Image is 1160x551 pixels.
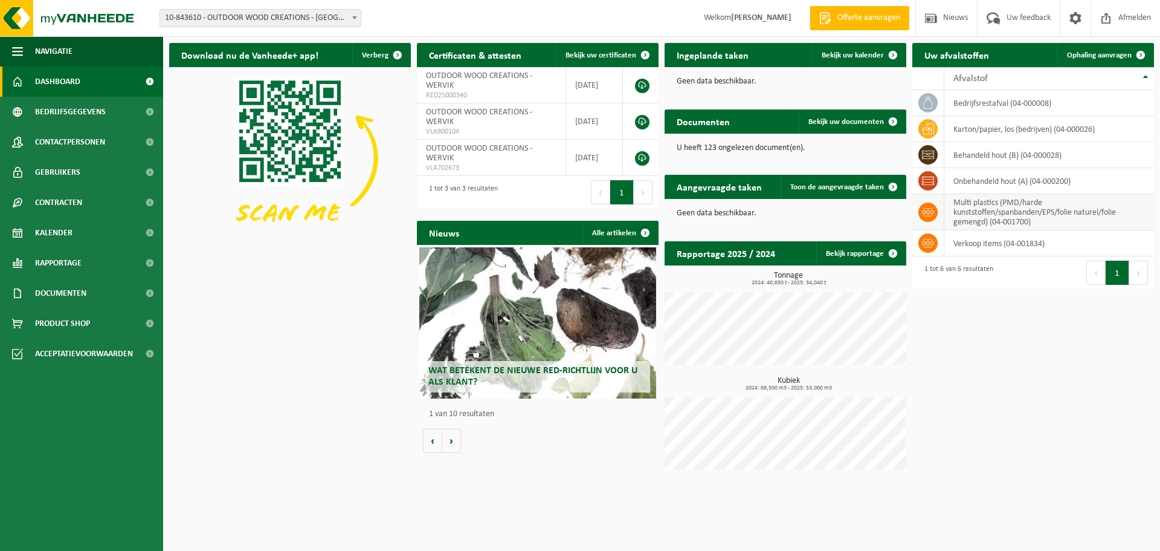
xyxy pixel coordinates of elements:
[35,187,82,218] span: Contracten
[35,36,72,67] span: Navigatie
[352,43,410,67] button: Verberg
[556,43,657,67] a: Bekijk uw certificaten
[808,118,884,126] span: Bekijk uw documenten
[944,194,1154,230] td: multi plastics (PMD/harde kunststoffen/spanbanden/EPS/folie naturel/folie gemengd) (04-001700)
[634,180,652,204] button: Next
[419,247,656,399] a: Wat betekent de nieuwe RED-richtlijn voor u als klant?
[423,179,498,206] div: 1 tot 3 van 3 resultaten
[912,43,1001,67] h2: Uw afvalstoffen
[677,77,894,86] p: Geen data beschikbaar.
[944,230,1154,256] td: verkoop items (04-001834)
[671,377,906,391] h3: Kubiek
[566,103,623,140] td: [DATE]
[810,6,909,30] a: Offerte aanvragen
[35,248,82,278] span: Rapportage
[426,163,556,173] span: VLA702673
[169,67,411,249] img: Download de VHEPlus App
[677,209,894,218] p: Geen data beschikbaar.
[426,108,532,126] span: OUTDOOR WOOD CREATIONS - WERVIK
[417,43,533,67] h2: Certificaten & attesten
[35,127,105,157] span: Contactpersonen
[35,97,106,127] span: Bedrijfsgegevens
[781,175,905,199] a: Toon de aangevraagde taken
[812,43,905,67] a: Bekijk uw kalender
[799,109,905,134] a: Bekijk uw documenten
[35,278,86,308] span: Documenten
[665,109,742,133] h2: Documenten
[362,51,388,59] span: Verberg
[35,308,90,339] span: Product Shop
[417,221,471,244] h2: Nieuws
[591,180,610,204] button: Previous
[610,180,634,204] button: 1
[1106,261,1129,285] button: 1
[671,280,906,286] span: 2024: 40,650 t - 2025: 34,040 t
[442,429,461,453] button: Volgende
[944,116,1154,142] td: karton/papier, los (bedrijven) (04-000026)
[160,10,361,27] span: 10-843610 - OUTDOOR WOOD CREATIONS - WERVIK
[426,144,532,163] span: OUTDOOR WOOD CREATIONS - WERVIK
[35,218,72,248] span: Kalender
[35,339,133,369] span: Acceptatievoorwaarden
[1129,261,1148,285] button: Next
[918,259,993,286] div: 1 tot 6 van 6 resultaten
[665,241,787,265] h2: Rapportage 2025 / 2024
[582,221,657,245] a: Alle artikelen
[671,385,906,391] span: 2024: 69,500 m3 - 2025: 53,000 m3
[944,168,1154,194] td: onbehandeld hout (A) (04-000200)
[35,67,80,97] span: Dashboard
[159,9,361,27] span: 10-843610 - OUTDOOR WOOD CREATIONS - WERVIK
[822,51,884,59] span: Bekijk uw kalender
[731,13,791,22] strong: [PERSON_NAME]
[426,71,532,90] span: OUTDOOR WOOD CREATIONS - WERVIK
[566,67,623,103] td: [DATE]
[834,12,903,24] span: Offerte aanvragen
[677,144,894,152] p: U heeft 123 ongelezen document(en).
[423,429,442,453] button: Vorige
[944,90,1154,116] td: bedrijfsrestafval (04-000008)
[428,366,637,387] span: Wat betekent de nieuwe RED-richtlijn voor u als klant?
[953,74,988,83] span: Afvalstof
[426,127,556,137] span: VLA900104
[816,241,905,266] a: Bekijk rapportage
[35,157,80,187] span: Gebruikers
[565,51,636,59] span: Bekijk uw certificaten
[426,91,556,100] span: RED25000340
[671,272,906,286] h3: Tonnage
[566,140,623,176] td: [DATE]
[169,43,330,67] h2: Download nu de Vanheede+ app!
[429,410,652,419] p: 1 van 10 resultaten
[1086,261,1106,285] button: Previous
[665,43,761,67] h2: Ingeplande taken
[1057,43,1153,67] a: Ophaling aanvragen
[790,183,884,191] span: Toon de aangevraagde taken
[665,175,774,198] h2: Aangevraagde taken
[1067,51,1132,59] span: Ophaling aanvragen
[944,142,1154,168] td: behandeld hout (B) (04-000028)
